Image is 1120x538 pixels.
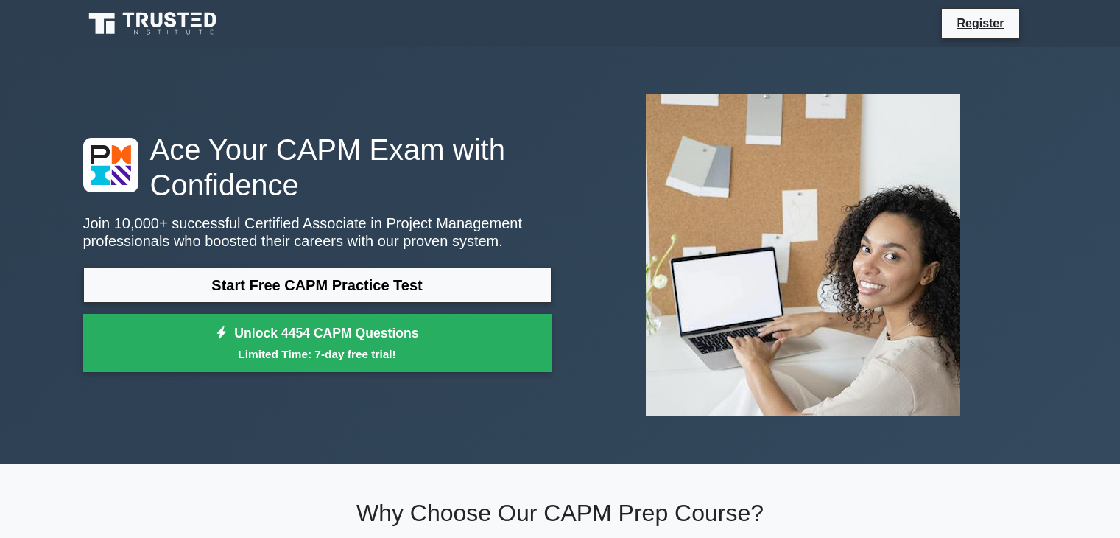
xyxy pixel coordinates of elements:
a: Unlock 4454 CAPM QuestionsLimited Time: 7-day free trial! [83,314,552,373]
h1: Ace Your CAPM Exam with Confidence [83,132,552,203]
small: Limited Time: 7-day free trial! [102,346,533,363]
p: Join 10,000+ successful Certified Associate in Project Management professionals who boosted their... [83,214,552,250]
a: Register [948,14,1012,32]
a: Start Free CAPM Practice Test [83,268,552,303]
h2: Why Choose Our CAPM Prep Course? [83,499,1038,527]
